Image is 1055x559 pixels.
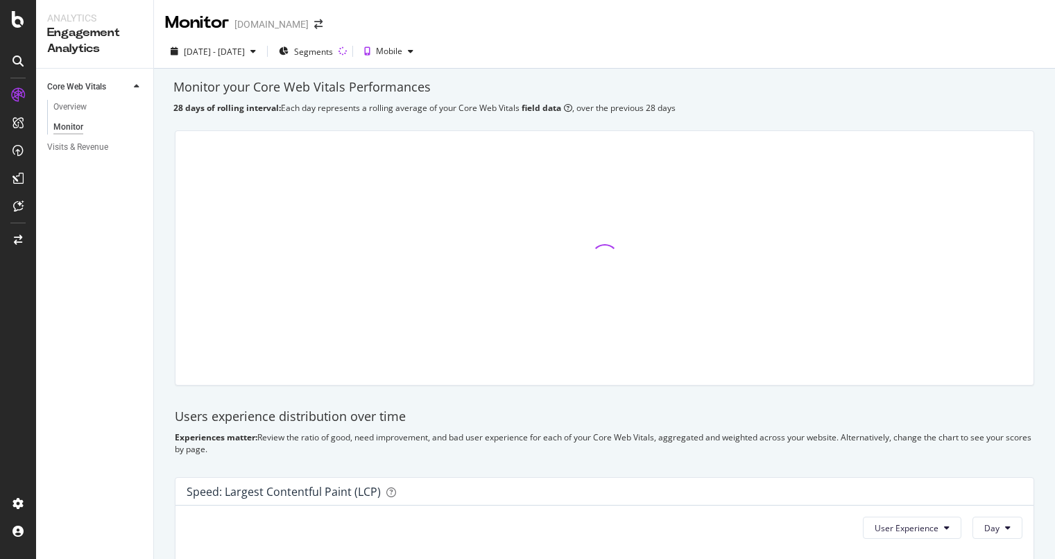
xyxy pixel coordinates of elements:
[165,11,229,35] div: Monitor
[173,78,1036,96] div: Monitor your Core Web Vitals Performances
[359,40,419,62] button: Mobile
[173,102,281,114] b: 28 days of rolling interval:
[47,140,108,155] div: Visits & Revenue
[376,47,402,55] div: Mobile
[875,522,938,534] span: User Experience
[175,431,1034,455] div: Review the ratio of good, need improvement, and bad user experience for each of your Core Web Vit...
[47,80,130,94] a: Core Web Vitals
[47,140,144,155] a: Visits & Revenue
[234,17,309,31] div: [DOMAIN_NAME]
[184,46,245,58] span: [DATE] - [DATE]
[522,102,561,114] b: field data
[972,517,1022,539] button: Day
[165,40,261,62] button: [DATE] - [DATE]
[175,431,257,443] b: Experiences matter:
[53,100,87,114] div: Overview
[863,517,961,539] button: User Experience
[294,46,333,58] span: Segments
[187,485,381,499] div: Speed: Largest Contentful Paint (LCP)
[47,80,106,94] div: Core Web Vitals
[173,102,1036,114] div: Each day represents a rolling average of your Core Web Vitals , over the previous 28 days
[273,40,338,62] button: Segments
[984,522,1000,534] span: Day
[47,25,142,57] div: Engagement Analytics
[314,19,323,29] div: arrow-right-arrow-left
[47,11,142,25] div: Analytics
[53,120,144,135] a: Monitor
[53,100,144,114] a: Overview
[53,120,83,135] div: Monitor
[175,408,1034,426] div: Users experience distribution over time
